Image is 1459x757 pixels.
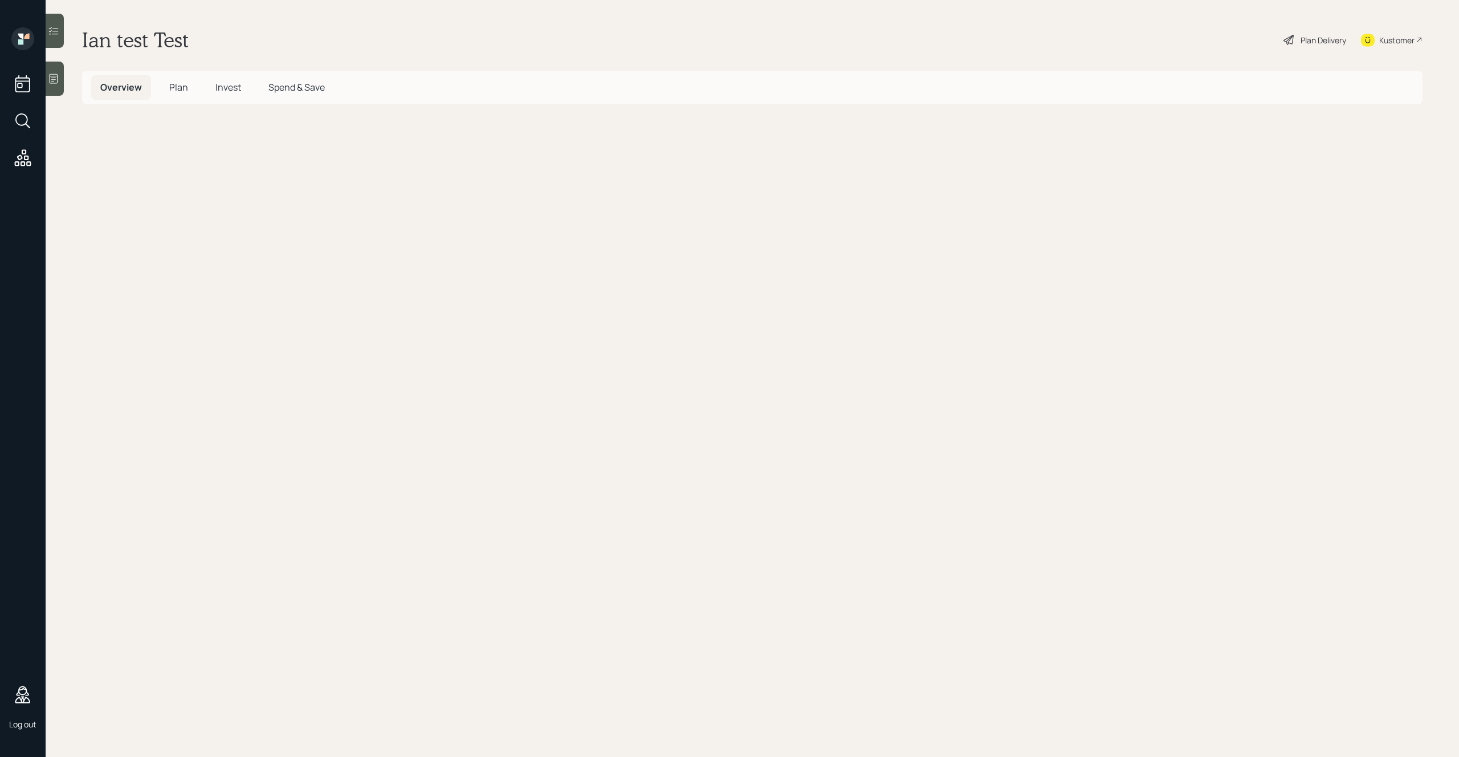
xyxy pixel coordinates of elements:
[215,81,241,93] span: Invest
[100,81,142,93] span: Overview
[9,719,36,730] div: Log out
[268,81,325,93] span: Spend & Save
[169,81,188,93] span: Plan
[1379,34,1415,46] div: Kustomer
[1301,34,1346,46] div: Plan Delivery
[82,27,189,52] h1: Ian test Test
